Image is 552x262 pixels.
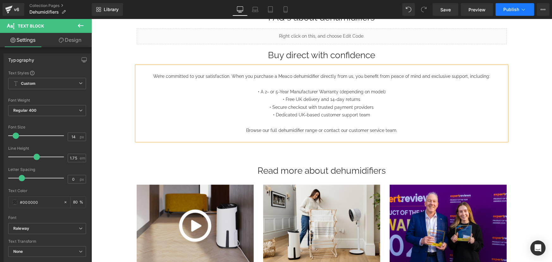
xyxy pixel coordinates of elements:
h1: Buy direct with confidence [45,28,415,44]
div: Font [8,215,86,220]
i: Raleway [13,226,29,231]
a: Mobile [278,3,293,16]
span: Library [104,7,119,12]
a: v6 [3,3,24,16]
b: Custom [21,81,35,86]
h1: Read more about dehumidifiers [45,144,415,159]
input: Color [20,199,60,206]
span: em [80,156,85,160]
div: Open Intercom Messenger [530,240,546,256]
div: v6 [13,5,21,14]
a: Tablet [263,3,278,16]
div: Text Transform [8,239,86,244]
b: Regular 400 [13,108,37,113]
p: • Dedicated UK-based customer support team [45,92,415,100]
p: • A 2- or 5-Year Manufacturer Warranty (depending on model) [45,69,415,77]
button: More [537,3,549,16]
button: Undo [402,3,415,16]
div: Font Size [8,125,86,129]
span: px [80,177,85,181]
p: • Secure checkout with trusted payment providers [45,84,415,92]
p: • Free UK delivery and 14-day returns [45,77,415,84]
span: Save [440,6,451,13]
div: Typography [8,54,34,63]
span: Text Block [18,23,44,28]
a: Desktop [233,3,248,16]
span: Publish [503,7,519,12]
a: Collection Pages [29,3,92,8]
div: Text Styles [8,70,86,75]
span: px [80,135,85,139]
span: Dehumidifiers [29,9,59,15]
div: Letter Spacing [8,167,86,172]
div: Line Height [8,146,86,151]
div: Font Weight [8,98,86,103]
p: Browse our full dehumidifier range or contact our customer service team. [45,108,415,115]
b: None [13,249,23,254]
a: Preview [461,3,493,16]
div: % [71,197,86,208]
a: New Library [92,3,123,16]
p: We’re committed to your satisfaction. When you purchase a Meaco dehumidifier directly from us, yo... [45,53,415,61]
span: Preview [468,6,486,13]
a: Laptop [248,3,263,16]
button: Publish [496,3,534,16]
a: Design [47,33,93,47]
div: Text Color [8,189,86,193]
button: Redo [418,3,430,16]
